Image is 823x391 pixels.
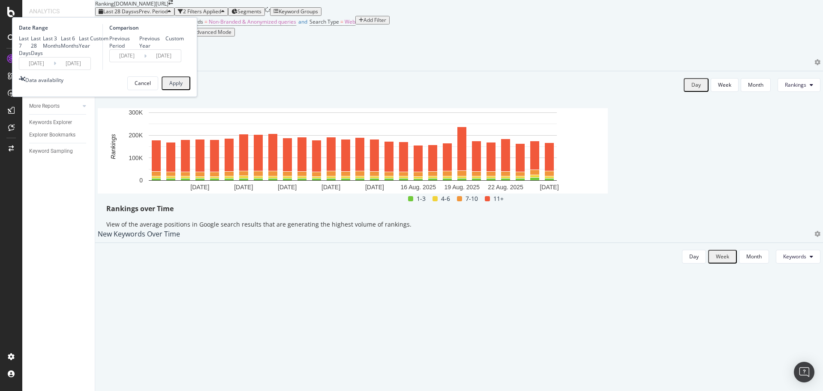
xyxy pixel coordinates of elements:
span: Keywords [783,253,806,260]
button: Month [741,78,771,92]
span: 1-3 [417,194,426,204]
span: Non-Branded & Anonymized queries [209,18,296,25]
button: Cancel [127,76,158,90]
div: Month [746,253,762,260]
span: 11+ [493,194,504,204]
div: New Keywords Over Time [98,230,180,238]
text: [DATE] [278,184,297,191]
div: Add Filter [363,17,386,23]
div: Apply [169,80,183,86]
span: = [340,18,343,25]
div: Open Intercom Messenger [794,362,814,382]
text: 200K [129,132,143,139]
text: 22 Aug. 2025 [488,184,523,191]
text: Rankings [110,134,117,159]
a: Explorer Bookmarks [29,130,89,139]
text: [DATE] [321,184,340,191]
div: Explorer Bookmarks [29,130,75,139]
div: More Reports [29,102,60,111]
span: = [204,18,207,25]
text: 100K [129,155,143,161]
button: Keywords [776,250,820,264]
div: Switch to Advanced Mode [170,29,231,35]
a: Keyword Sampling [29,147,89,156]
text: 0 [139,177,143,184]
text: 300K [129,109,143,116]
button: Week [708,250,737,264]
div: RealKeywords [29,15,88,25]
button: Week [711,78,739,92]
span: Web [345,18,355,25]
span: 4-6 [441,194,450,204]
button: Apply [162,76,190,90]
span: and [298,18,307,25]
button: Day [684,78,709,92]
div: Month [748,81,763,88]
div: Day [689,253,699,260]
button: Day [682,250,706,264]
div: 2 Filters Applied [183,9,221,15]
button: Segments [228,7,265,16]
span: Rankings [785,81,806,88]
div: Comparison [109,24,184,31]
span: Segments [237,8,261,15]
a: More Reports [29,102,80,111]
span: 7-10 [466,194,478,204]
button: Month [739,250,769,264]
div: Date Range [19,24,100,31]
text: [DATE] [540,184,559,191]
span: vs Prev. Period [134,8,168,15]
p: View of the average positions in Google search results that are generating the highest volume of ... [106,220,812,229]
span: Search Type [309,18,339,25]
div: Cancel [135,79,151,87]
div: Custom [165,35,184,42]
text: 19 Aug. 2025 [444,184,480,191]
button: Rankings [778,78,820,92]
text: [DATE] [365,184,384,191]
div: Previous Period [109,35,139,49]
div: Rankings over Time [106,204,812,214]
button: 2 Filters Applied [174,7,228,16]
text: 16 Aug. 2025 [401,184,436,191]
div: Custom [90,35,108,42]
div: Keyword Sampling [29,147,73,156]
a: Keywords Explorer [29,118,89,127]
input: Start Date [110,50,144,62]
button: Last 28 DaysvsPrev. Period [95,7,174,16]
div: Previous Year [139,35,166,49]
text: [DATE] [234,184,253,191]
button: Add Filter [355,16,390,24]
div: Analytics [29,7,88,15]
div: Week [716,254,729,260]
div: Day [691,82,701,88]
span: Last 28 Days [103,8,134,15]
button: Keyword Groups [270,7,321,16]
div: Week [718,81,731,88]
text: [DATE] [190,184,209,191]
input: End Date [147,50,181,62]
div: Keyword Groups [279,9,318,15]
svg: A chart. [98,108,608,194]
div: Keywords Explorer [29,118,72,127]
button: Switch to Advanced Mode [167,28,235,36]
